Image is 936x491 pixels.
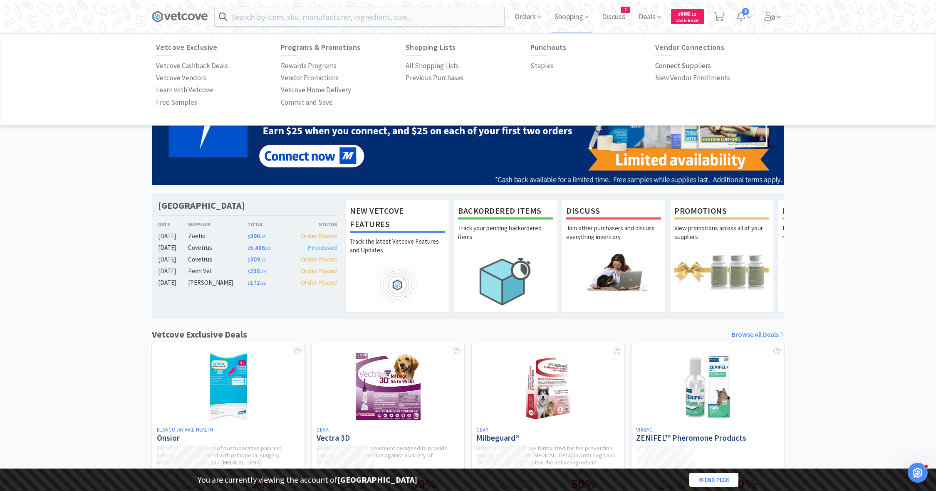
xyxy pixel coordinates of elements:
[198,473,417,486] p: You are currently viewing the account of
[188,278,248,288] div: [PERSON_NAME]
[281,97,333,108] p: Commit and Save
[674,224,769,253] p: View promotions across all of your suppliers
[281,60,337,72] a: Rewards Programs
[566,204,661,220] h1: Discuss
[689,473,738,487] a: End Peek
[458,253,553,310] img: hero_backorders.png
[248,220,292,228] div: Total
[458,224,553,253] p: Track your pending backordered items
[458,204,553,220] h1: Backordered Items
[158,231,337,241] a: [DATE]Zoetis$896.40Order Placed
[674,204,769,220] h1: Promotions
[188,254,248,264] div: Covetrus
[337,474,417,485] strong: [GEOGRAPHIC_DATA]
[566,253,661,291] img: hero_discuss.png
[158,254,337,264] a: [DATE]Covetrus$309.00Order Placed
[248,281,250,286] span: $
[350,266,445,304] img: hero_feature_roadmap.png
[188,266,248,276] div: Penn Vet
[156,84,213,96] p: Learn with Vetcove
[453,200,557,313] a: Backordered ItemsTrack your pending backordered items
[782,253,877,291] img: hero_samples.png
[248,257,250,263] span: $
[655,72,730,84] p: New Vendor Enrollments
[350,237,445,266] p: Track the latest Vetcove Features and Updates
[674,253,769,291] img: hero_promotions.png
[599,13,629,21] a: Discuss2
[345,200,449,313] a: New Vetcove FeaturesTrack the latest Vetcove Features and Updates
[158,266,188,276] div: [DATE]
[406,60,459,72] a: All Shopping Lists
[301,279,337,286] span: Order Placed
[406,72,464,84] a: Previous Purchases
[158,278,337,288] a: [DATE][PERSON_NAME]$172.68Order Placed
[690,12,696,17] span: . 11
[260,281,265,286] span: . 68
[292,220,337,228] div: Status
[156,96,197,109] a: Free Samples
[281,72,339,84] p: Vendor Promotions
[655,43,780,52] h6: Vendor Connections
[670,200,774,313] a: PromotionsView promotions across all of your suppliers
[158,278,188,288] div: [DATE]
[158,231,188,241] div: [DATE]
[158,266,337,276] a: [DATE]Penn Vet$238.24Order Placed
[566,224,661,253] p: Join other purchasers and discuss everything inventory
[782,204,877,220] h1: Free Samples
[158,220,188,228] div: Date
[158,254,188,264] div: [DATE]
[248,232,265,240] span: 896
[562,200,666,313] a: DiscussJoin other purchasers and discuss everything inventory
[281,96,333,109] a: Commit and Save
[678,10,696,17] span: 668
[350,204,445,233] h1: New Vetcove Features
[188,243,248,253] div: Covetrus
[678,12,680,17] span: $
[156,43,281,52] h6: Vetcove Exclusive
[158,200,245,212] h1: [GEOGRAPHIC_DATA]
[671,5,704,28] a: $668.11Cash Back
[778,200,882,313] a: Free SamplesRequest free samples on the newest veterinary products
[260,257,265,263] span: . 00
[655,60,711,72] a: Connect Suppliers
[406,43,530,52] h6: Shopping Lists
[301,232,337,240] span: Order Placed
[248,244,270,252] span: 5,486
[152,327,247,342] h1: Vetcove Exclusive Deals
[782,224,877,253] p: Request free samples on the newest veterinary products
[188,231,248,241] div: Zoetis
[281,84,351,96] a: Vetcove Home Delivery
[248,255,265,263] span: 309
[530,43,655,52] h6: Punchouts
[215,7,504,26] input: Search by item, sku, manufacturer, ingredient, size...
[742,8,749,15] span: 2
[156,72,206,84] a: Vetcove Vendors
[248,279,265,286] span: 172
[156,97,197,108] p: Free Samples
[301,267,337,275] span: Order Placed
[156,60,228,72] a: Vetcove Cashback Deals
[908,463,928,483] iframe: Intercom live chat
[621,7,630,13] span: 2
[188,220,248,228] div: Supplier
[248,246,250,251] span: $
[260,234,265,239] span: . 40
[248,269,250,274] span: $
[248,267,265,275] span: 238
[158,243,188,253] div: [DATE]
[530,60,554,72] a: Staples
[265,246,270,251] span: . 10
[158,243,337,253] a: [DATE]Covetrus$5,486.10Processed
[260,269,265,274] span: . 24
[281,43,406,52] h6: Programs & Promotions
[732,329,784,340] a: Browse All Deals
[676,19,699,24] span: Cash Back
